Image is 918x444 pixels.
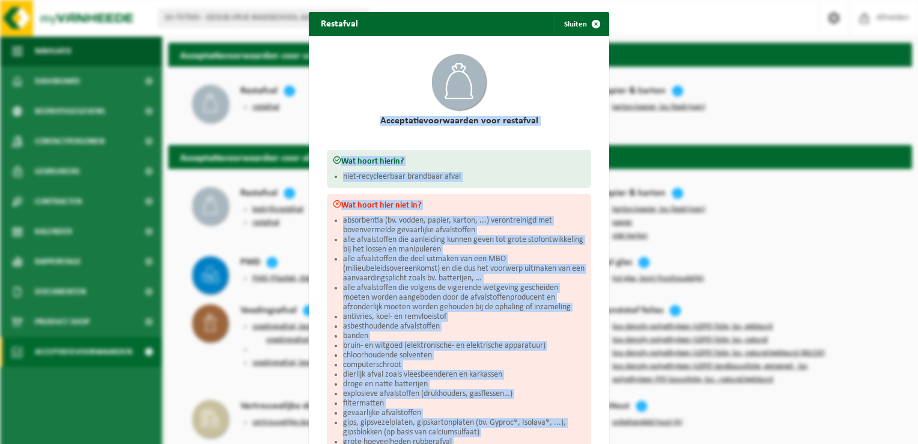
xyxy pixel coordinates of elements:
li: explosieve afvalstoffen (drukhouders, gasflessen…) [343,389,585,399]
li: alle afvalstoffen die deel uitmaken van een MBO (milieubeleidsovereenkomst) en die dus het voorwe... [343,254,585,283]
h3: Wat hoort hierin? [333,156,585,166]
li: banden [343,331,585,341]
h2: Restafval [309,12,370,35]
button: Sluiten [555,12,608,36]
li: bruin- en witgoed (elektronische- en elektrische apparatuur) [343,341,585,351]
li: alle afvalstoffen die aanleiding kunnen geven tot grote stofontwikkeling bij het lossen en manipu... [343,235,585,254]
li: niet-recycleerbaar brandbaar afval [343,172,585,182]
li: alle afvalstoffen die volgens de vigerende wetgeving gescheiden moeten worden aangeboden door de ... [343,283,585,312]
li: gips, gipsvezelplaten, gipskartonplaten (bv. Gyproc®, Isolava®, ...), gipsblokken (op basis van c... [343,418,585,437]
li: computerschroot [343,360,585,370]
li: droge en natte batterijen [343,380,585,389]
li: asbesthoudende afvalstoffen [343,322,585,331]
li: filtermatten [343,399,585,409]
li: absorbentia (bv. vodden, papier, karton, ...) verontreinigd met bovenvermelde gevaarlijke afvalst... [343,216,585,235]
h3: Wat hoort hier niet in? [333,200,585,210]
li: antivries, koel- en remvloeistof [343,312,585,322]
li: dierlijk afval zoals vleesbeenderen en karkassen [343,370,585,380]
li: chloorhoudende solventen [343,351,585,360]
li: gevaarlijke afvalstoffen [343,409,585,418]
h2: Acceptatievoorwaarden voor restafval [327,116,591,126]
